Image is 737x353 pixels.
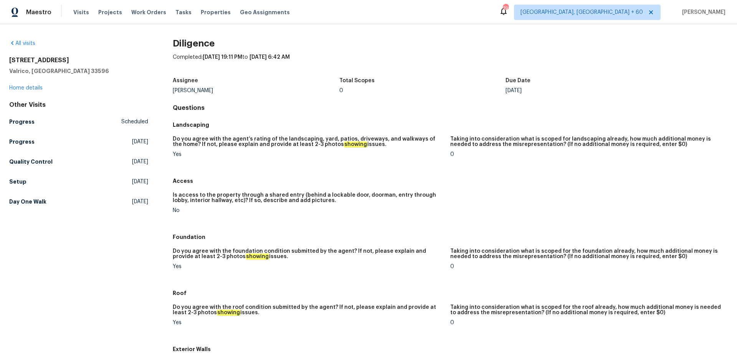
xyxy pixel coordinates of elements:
[173,53,728,73] div: Completed: to
[9,178,26,186] h5: Setup
[9,85,43,91] a: Home details
[173,136,444,147] h5: Do you agree with the agent’s rating of the landscaping, yard, patios, driveways, and walkways of...
[132,178,148,186] span: [DATE]
[450,264,722,269] div: 0
[679,8,725,16] span: [PERSON_NAME]
[132,138,148,146] span: [DATE]
[9,115,148,129] a: ProgressScheduled
[173,78,198,83] h5: Assignee
[173,289,728,297] h5: Roof
[506,78,530,83] h5: Due Date
[201,8,231,16] span: Properties
[9,158,53,166] h5: Quality Control
[173,192,444,203] h5: Is access to the property through a shared entry (behind a lockable door, doorman, entry through ...
[26,8,51,16] span: Maestro
[344,141,367,147] em: showing
[506,88,672,93] div: [DATE]
[9,195,148,209] a: Day One Walk[DATE]
[450,152,722,157] div: 0
[9,155,148,169] a: Quality Control[DATE]
[503,5,508,12] div: 799
[9,101,148,109] div: Other Visits
[73,8,89,16] span: Visits
[450,320,722,325] div: 0
[339,88,506,93] div: 0
[175,10,192,15] span: Tasks
[9,56,148,64] h2: [STREET_ADDRESS]
[173,249,444,259] h5: Do you agree with the foundation condition submitted by the agent? If not, please explain and pro...
[173,152,444,157] div: Yes
[173,121,728,129] h5: Landscaping
[173,264,444,269] div: Yes
[246,254,269,260] em: showing
[173,88,339,93] div: [PERSON_NAME]
[521,8,643,16] span: [GEOGRAPHIC_DATA], [GEOGRAPHIC_DATA] + 60
[132,158,148,166] span: [DATE]
[250,55,290,60] span: [DATE] 6:42 AM
[173,104,728,112] h4: Questions
[98,8,122,16] span: Projects
[240,8,290,16] span: Geo Assignments
[217,310,240,316] em: showing
[173,320,444,325] div: Yes
[132,198,148,206] span: [DATE]
[173,177,728,185] h5: Access
[339,78,375,83] h5: Total Scopes
[173,208,444,213] div: No
[173,233,728,241] h5: Foundation
[203,55,242,60] span: [DATE] 19:11 PM
[121,118,148,126] span: Scheduled
[9,67,148,75] h5: Valrico, [GEOGRAPHIC_DATA] 33596
[173,305,444,315] h5: Do you agree with the roof condition submitted by the agent? If not, please explain and provide a...
[173,40,728,47] h2: Diligence
[450,136,722,147] h5: Taking into consideration what is scoped for landscaping already, how much additional money is ne...
[450,305,722,315] h5: Taking into consideration what is scoped for the roof already, how much additional money is neede...
[173,345,728,353] h5: Exterior Walls
[9,198,46,206] h5: Day One Walk
[131,8,166,16] span: Work Orders
[9,41,35,46] a: All visits
[9,138,35,146] h5: Progress
[9,118,35,126] h5: Progress
[9,175,148,189] a: Setup[DATE]
[450,249,722,259] h5: Taking into consideration what is scoped for the foundation already, how much additional money is...
[9,135,148,149] a: Progress[DATE]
